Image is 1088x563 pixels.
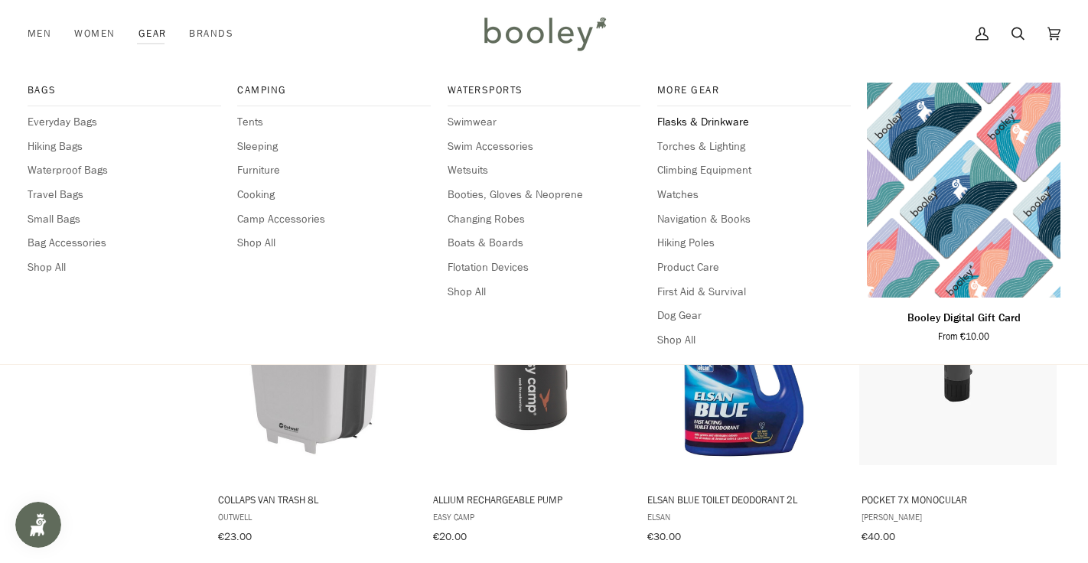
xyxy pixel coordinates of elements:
[237,138,431,155] a: Sleeping
[938,330,989,343] span: From €10.00
[862,529,895,544] span: €40.00
[433,493,626,506] span: Allium Rechargeable Pump
[433,510,626,523] span: Easy Camp
[448,83,641,98] span: Watersports
[237,211,431,228] a: Camp Accessories
[657,308,851,324] a: Dog Gear
[448,114,641,131] a: Swimwear
[218,493,411,506] span: Collaps Van Trash 8L
[645,252,842,548] a: Elsan Blue Toilet Deodorant 2L
[28,26,51,41] span: Men
[448,284,641,301] a: Shop All
[657,83,851,106] a: More Gear
[237,235,431,252] a: Shop All
[645,268,842,465] img: Elsan Blue Toilet Deodorant 2L
[431,252,628,548] a: Allium Rechargeable Pump
[657,138,851,155] a: Torches & Lighting
[237,83,431,98] span: Camping
[28,259,221,276] a: Shop All
[657,162,851,179] a: Climbing Equipment
[448,162,641,179] a: Wetsuits
[216,252,413,548] a: Collaps Van Trash 8L
[862,510,1054,523] span: [PERSON_NAME]
[28,187,221,203] a: Travel Bags
[657,187,851,203] a: Watches
[237,83,431,106] a: Camping
[15,502,61,548] iframe: Button to open loyalty program pop-up
[859,268,1057,465] img: Pocket 7X Monocular
[189,26,233,41] span: Brands
[28,83,221,98] span: Bags
[431,268,628,465] img: Easy Camp Allium Rechargeable Pump - Booley Galway
[657,114,851,131] a: Flasks & Drinkware
[448,83,641,106] a: Watersports
[218,510,411,523] span: Outwell
[862,493,1054,506] span: Pocket 7X Monocular
[28,83,221,106] a: Bags
[647,529,681,544] span: €30.00
[657,259,851,276] a: Product Care
[28,162,221,179] a: Waterproof Bags
[657,332,851,349] a: Shop All
[237,162,431,179] a: Furniture
[433,529,467,544] span: €20.00
[448,187,641,203] a: Booties, Gloves & Neoprene
[867,83,1060,343] product-grid-item: Booley Digital Gift Card
[657,83,851,98] span: More Gear
[28,138,221,155] a: Hiking Bags
[657,211,851,228] a: Navigation & Books
[28,211,221,228] a: Small Bags
[657,284,851,301] a: First Aid & Survival
[647,493,840,506] span: Elsan Blue Toilet Deodorant 2L
[237,114,431,131] a: Tents
[448,235,641,252] a: Boats & Boards
[237,187,431,203] a: Cooking
[859,252,1057,548] a: Pocket 7X Monocular
[28,114,221,131] a: Everyday Bags
[28,235,221,252] a: Bag Accessories
[907,310,1021,327] p: Booley Digital Gift Card
[448,138,641,155] a: Swim Accessories
[867,83,1060,298] a: Booley Digital Gift Card
[74,26,115,41] span: Women
[218,529,252,544] span: €23.00
[448,211,641,228] a: Changing Robes
[867,83,1060,298] product-grid-item-variant: €10.00
[647,510,840,523] span: Elsan
[448,259,641,276] a: Flotation Devices
[216,268,413,465] img: Outwell Collaps Van Trash 8L - Booley Galway
[477,11,611,56] img: Booley
[657,235,851,252] a: Hiking Poles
